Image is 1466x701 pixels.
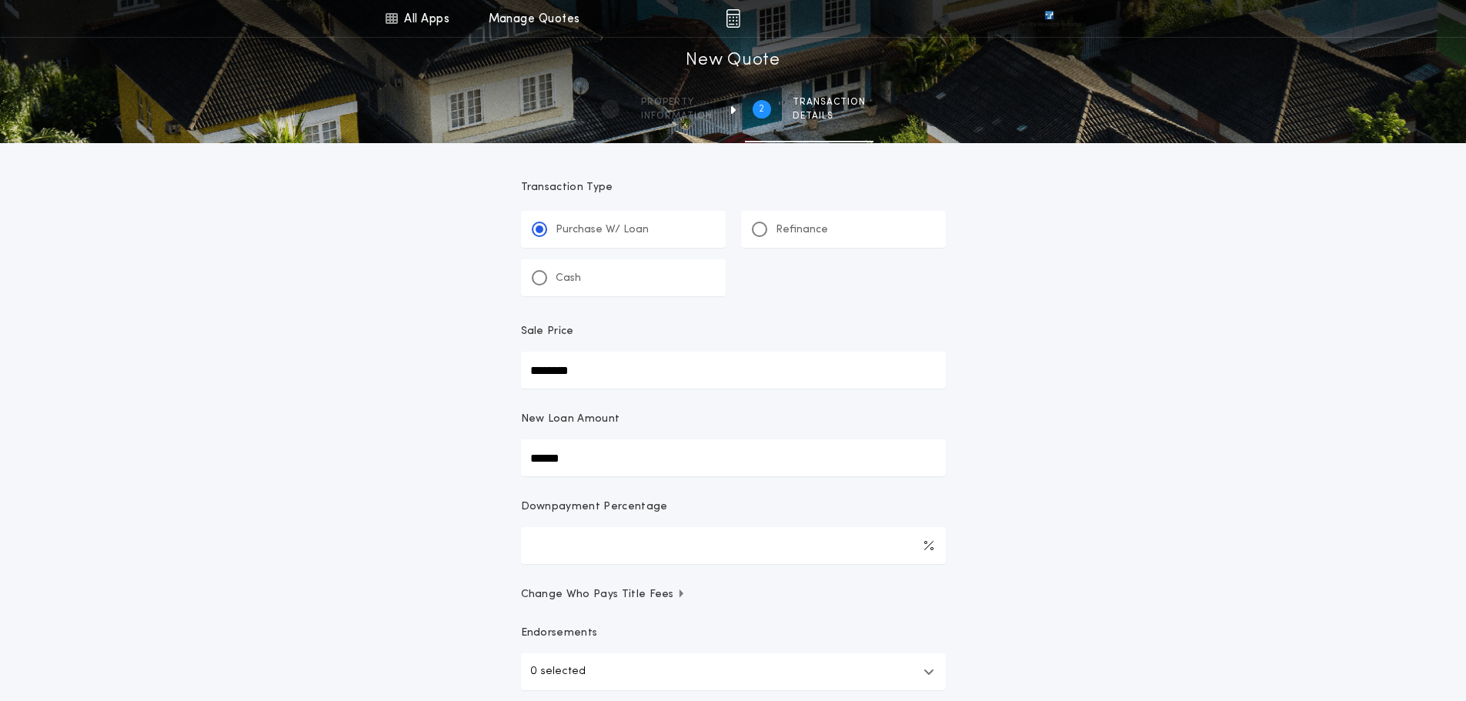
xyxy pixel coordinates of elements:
img: img [726,9,740,28]
p: Cash [556,271,581,286]
input: Sale Price [521,352,946,389]
h1: New Quote [686,48,780,73]
input: Downpayment Percentage [521,527,946,564]
h2: 2 [759,103,764,115]
p: Sale Price [521,324,574,339]
span: information [641,110,713,122]
span: details [793,110,866,122]
p: New Loan Amount [521,412,620,427]
span: Transaction [793,96,866,108]
p: 0 selected [530,663,586,681]
input: New Loan Amount [521,439,946,476]
p: Purchase W/ Loan [556,222,649,238]
img: vs-icon [1017,11,1081,26]
p: Downpayment Percentage [521,499,668,515]
p: Endorsements [521,626,946,641]
span: Change Who Pays Title Fees [521,587,686,603]
button: 0 selected [521,653,946,690]
p: Transaction Type [521,180,946,195]
span: Property [641,96,713,108]
button: Change Who Pays Title Fees [521,587,946,603]
p: Refinance [776,222,828,238]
